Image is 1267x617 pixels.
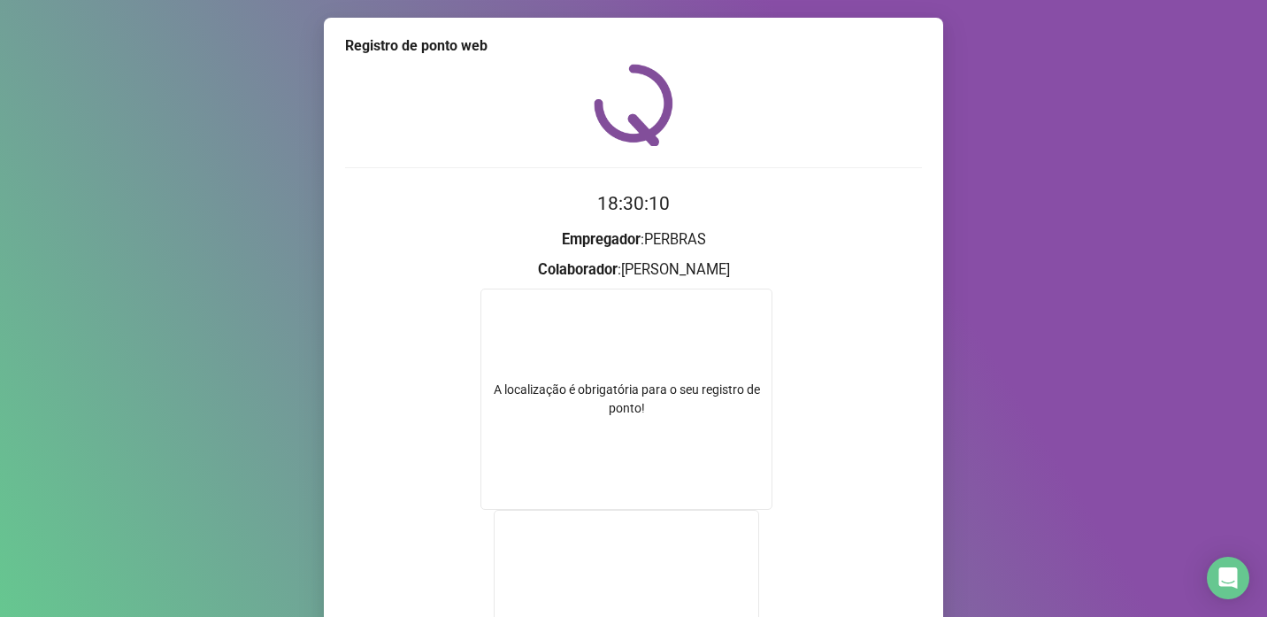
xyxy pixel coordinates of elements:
div: A localização é obrigatória para o seu registro de ponto! [481,381,772,418]
strong: Empregador [562,231,641,248]
time: 18:30:10 [597,193,670,214]
img: QRPoint [594,64,673,146]
div: Open Intercom Messenger [1207,557,1249,599]
h3: : PERBRAS [345,228,922,251]
h3: : [PERSON_NAME] [345,258,922,282]
div: Registro de ponto web [345,35,922,57]
strong: Colaborador [538,261,618,278]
